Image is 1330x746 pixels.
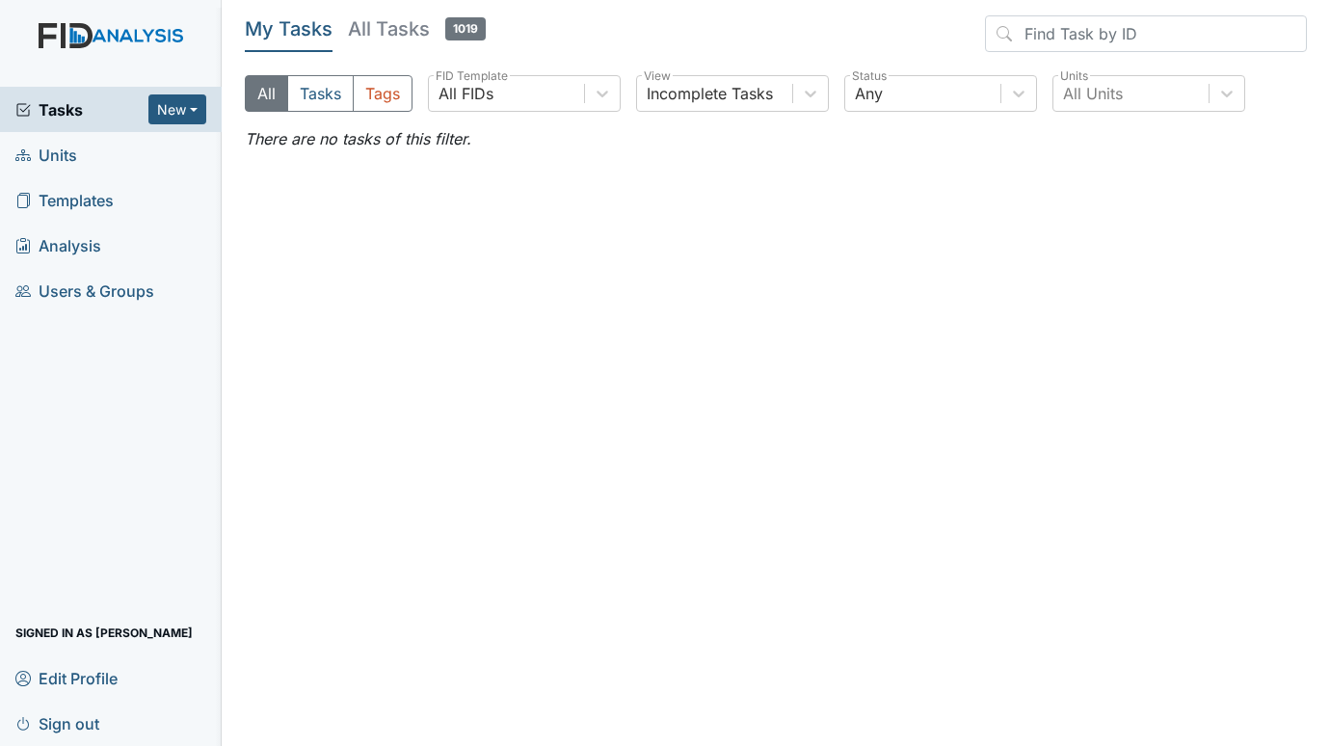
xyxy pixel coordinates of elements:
[1063,82,1123,105] div: All Units
[15,98,148,121] a: Tasks
[245,129,471,148] em: There are no tasks of this filter.
[855,82,883,105] div: Any
[245,75,412,112] div: Type filter
[439,82,493,105] div: All FIDs
[15,663,118,693] span: Edit Profile
[15,618,193,648] span: Signed in as [PERSON_NAME]
[15,140,77,170] span: Units
[15,708,99,738] span: Sign out
[15,185,114,215] span: Templates
[647,82,773,105] div: Incomplete Tasks
[353,75,412,112] button: Tags
[348,15,486,42] h5: All Tasks
[245,15,332,42] h5: My Tasks
[445,17,486,40] span: 1019
[15,230,101,260] span: Analysis
[15,276,154,306] span: Users & Groups
[985,15,1307,52] input: Find Task by ID
[148,94,206,124] button: New
[245,75,288,112] button: All
[287,75,354,112] button: Tasks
